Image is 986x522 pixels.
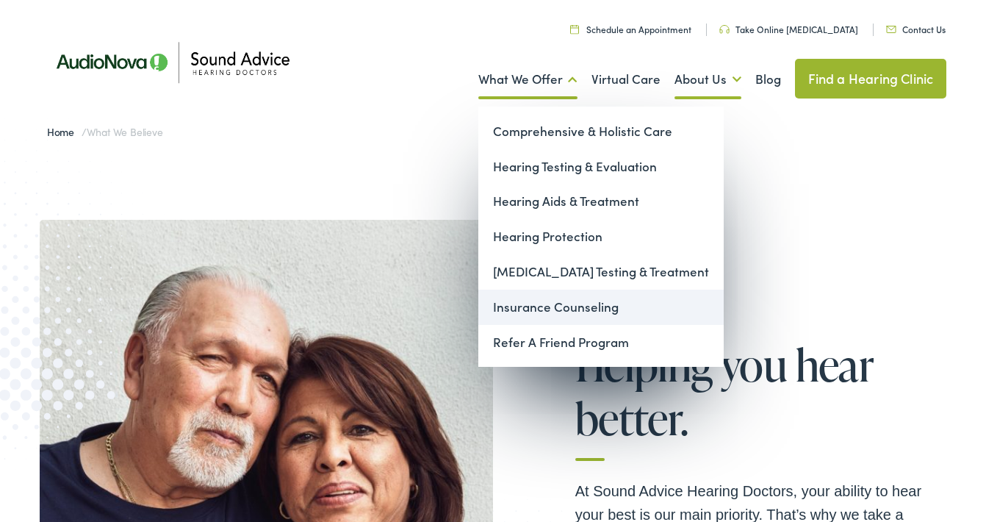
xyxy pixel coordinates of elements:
span: better. [575,394,688,443]
a: Virtual Care [591,52,661,107]
h2: What We Believe [575,312,928,322]
a: About Us [674,52,741,107]
img: Icon representing mail communication in a unique green color, indicative of contact or communicat... [886,26,896,33]
a: Take Online [MEDICAL_DATA] [719,23,858,35]
a: Blog [755,52,781,107]
a: Insurance Counseling [478,290,724,325]
img: Calendar icon in a unique green color, symbolizing scheduling or date-related features. [570,24,579,34]
a: [MEDICAL_DATA] Testing & Treatment [478,254,724,290]
a: Hearing Aids & Treatment [478,184,724,219]
span: hear [796,340,874,389]
a: Hearing Protection [478,219,724,254]
a: Find a Hearing Clinic [795,59,947,99]
a: Hearing Testing & Evaluation [478,149,724,185]
a: Comprehensive & Holistic Care [478,114,724,149]
a: Refer A Friend Program [478,325,724,360]
a: Contact Us [886,23,946,35]
a: Schedule an Appointment [570,23,691,35]
span: Helping [575,340,713,389]
img: Headphone icon in a unique green color, suggesting audio-related services or features. [719,25,730,34]
a: What We Offer [478,52,577,107]
span: you [721,340,787,389]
